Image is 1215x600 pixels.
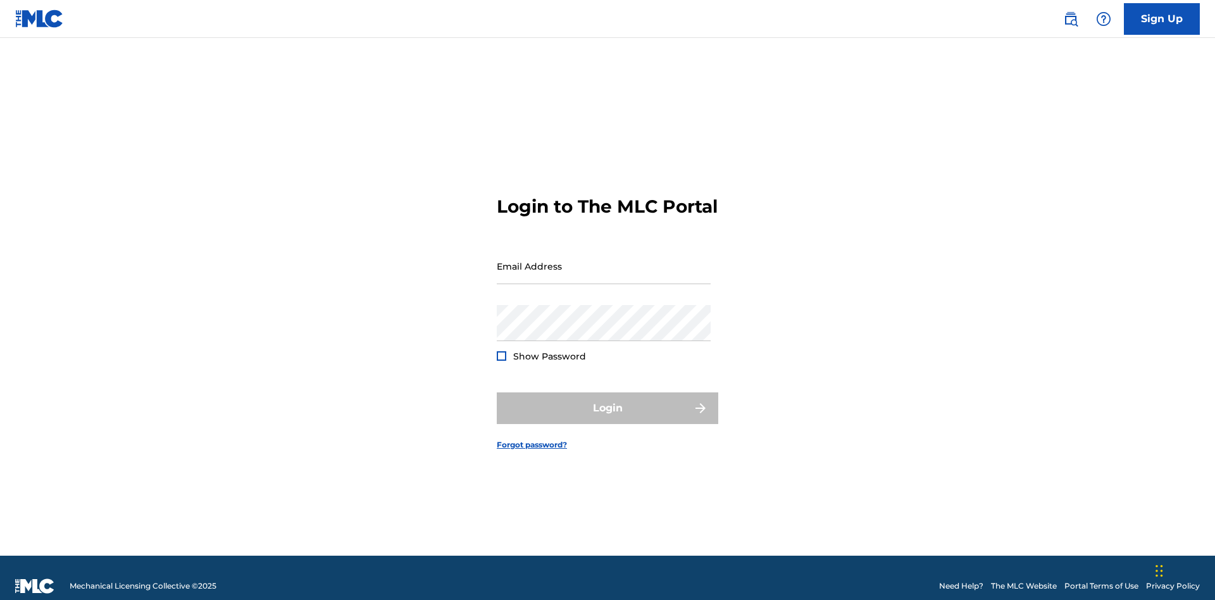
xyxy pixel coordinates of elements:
[939,580,983,592] a: Need Help?
[497,196,718,218] h3: Login to The MLC Portal
[1091,6,1116,32] div: Help
[70,580,216,592] span: Mechanical Licensing Collective © 2025
[991,580,1057,592] a: The MLC Website
[1064,580,1138,592] a: Portal Terms of Use
[1096,11,1111,27] img: help
[1146,580,1200,592] a: Privacy Policy
[1156,552,1163,590] div: Drag
[15,9,64,28] img: MLC Logo
[1124,3,1200,35] a: Sign Up
[1063,11,1078,27] img: search
[1152,539,1215,600] iframe: Chat Widget
[497,439,567,451] a: Forgot password?
[15,578,54,594] img: logo
[513,351,586,362] span: Show Password
[1058,6,1083,32] a: Public Search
